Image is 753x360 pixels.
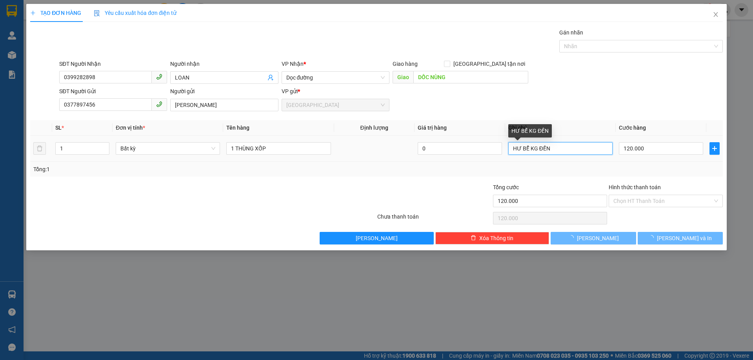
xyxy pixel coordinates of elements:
button: [PERSON_NAME] [320,232,434,244]
span: Giá trị hàng [418,125,447,131]
div: Chưa thanh toán [376,212,492,226]
span: Sài Gòn [286,99,385,111]
div: VP gửi [282,87,389,96]
button: plus [709,142,720,155]
span: Xóa Thông tin [479,234,513,242]
span: Tổng cước [493,184,519,190]
input: VD: Bàn, Ghế [226,142,331,155]
input: 0 [418,142,502,155]
input: Dọc đường [413,71,528,83]
b: [DOMAIN_NAME] [66,30,108,36]
span: Bất kỳ [120,143,215,154]
div: Người nhận [170,60,278,68]
span: close [713,11,719,18]
span: loading [648,235,657,241]
span: Đơn vị tính [116,125,145,131]
span: [PERSON_NAME] [577,234,619,242]
button: [PERSON_NAME] và In [638,232,723,244]
span: Yêu cầu xuất hóa đơn điện tử [94,10,176,16]
button: delete [33,142,46,155]
span: Giao [393,71,413,83]
div: SĐT Người Nhận [59,60,167,68]
b: Xe Đăng Nhân [10,51,35,87]
label: Gán nhãn [559,29,583,36]
span: [PERSON_NAME] [356,234,398,242]
span: loading [568,235,577,241]
img: logo.jpg [85,10,104,29]
span: Dọc đường [286,72,385,83]
button: Close [705,4,727,26]
img: icon [94,10,100,16]
div: HƯ BỂ KG ĐỀN [508,124,552,137]
b: Gửi khách hàng [48,11,78,48]
span: Giao hàng [393,61,418,67]
div: Người gửi [170,87,278,96]
span: VP Nhận [282,61,304,67]
span: [GEOGRAPHIC_DATA] tận nơi [450,60,528,68]
span: phone [156,101,162,107]
span: delete [471,235,476,241]
label: Hình thức thanh toán [609,184,661,190]
span: plus [710,145,719,152]
span: plus [30,10,36,16]
span: TẠO ĐƠN HÀNG [30,10,81,16]
span: user-add [267,74,274,81]
span: Cước hàng [619,125,646,131]
button: [PERSON_NAME] [551,232,636,244]
input: Ghi Chú [508,142,613,155]
span: Tên hàng [226,125,249,131]
button: deleteXóa Thông tin [435,232,549,244]
th: Ghi chú [505,120,616,136]
span: phone [156,74,162,80]
div: Tổng: 1 [33,165,291,174]
span: SL [55,125,62,131]
span: Định lượng [360,125,388,131]
span: [PERSON_NAME] và In [657,234,712,242]
li: (c) 2017 [66,37,108,47]
div: SĐT Người Gửi [59,87,167,96]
